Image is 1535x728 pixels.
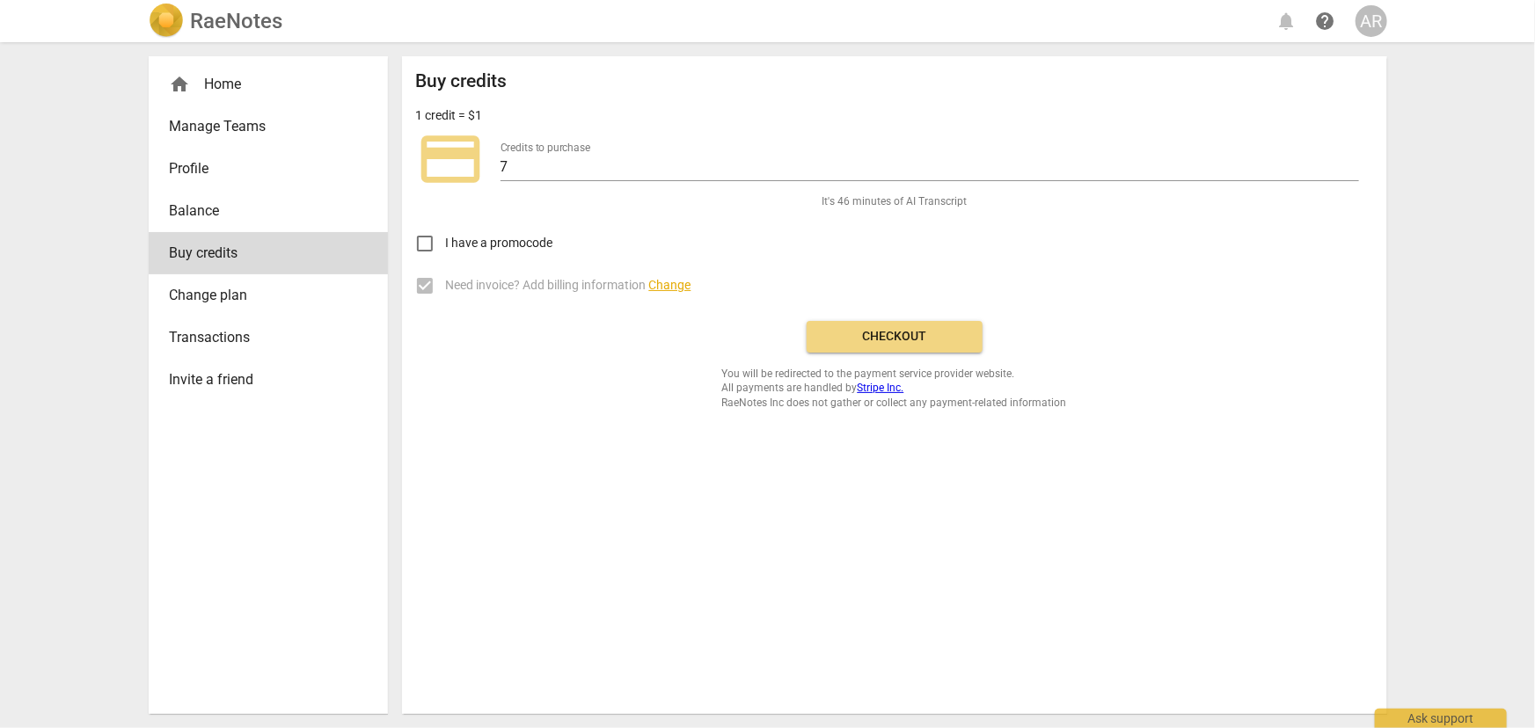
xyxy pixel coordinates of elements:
[416,70,508,92] h2: Buy credits
[170,74,191,95] span: home
[1375,709,1507,728] div: Ask support
[149,4,184,39] img: Logo
[170,116,353,137] span: Manage Teams
[1315,11,1336,32] span: help
[149,148,388,190] a: Profile
[501,142,590,153] label: Credits to purchase
[858,382,904,394] a: Stripe Inc.
[191,9,283,33] h2: RaeNotes
[416,124,486,194] span: credit_card
[149,106,388,148] a: Manage Teams
[149,232,388,274] a: Buy credits
[149,359,388,401] a: Invite a friend
[722,367,1067,411] span: You will be redirected to the payment service provider website. All payments are handled by RaeNo...
[446,276,691,295] span: Need invoice? Add billing information
[149,190,388,232] a: Balance
[170,74,353,95] div: Home
[807,321,983,353] button: Checkout
[170,200,353,222] span: Balance
[416,106,483,125] p: 1 credit = $1
[149,317,388,359] a: Transactions
[170,243,353,264] span: Buy credits
[170,285,353,306] span: Change plan
[170,158,353,179] span: Profile
[446,234,553,252] span: I have a promocode
[1356,5,1387,37] button: AR
[1310,5,1341,37] a: Help
[170,369,353,390] span: Invite a friend
[149,63,388,106] div: Home
[149,274,388,317] a: Change plan
[649,278,691,292] span: Change
[821,328,969,346] span: Checkout
[149,4,283,39] a: LogoRaeNotes
[822,194,967,209] span: It's 46 minutes of AI Transcript
[170,327,353,348] span: Transactions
